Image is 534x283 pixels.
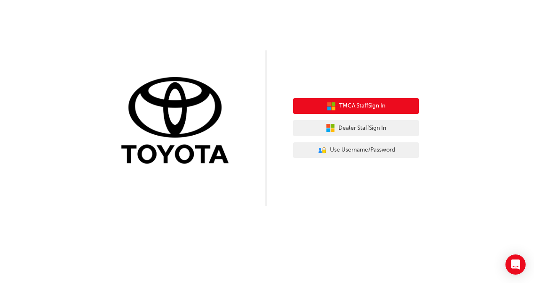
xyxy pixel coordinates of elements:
[115,75,241,168] img: Trak
[330,145,395,155] span: Use Username/Password
[293,120,419,136] button: Dealer StaffSign In
[338,123,386,133] span: Dealer Staff Sign In
[505,254,526,275] div: Open Intercom Messenger
[339,101,385,111] span: TMCA Staff Sign In
[293,142,419,158] button: Use Username/Password
[293,98,419,114] button: TMCA StaffSign In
